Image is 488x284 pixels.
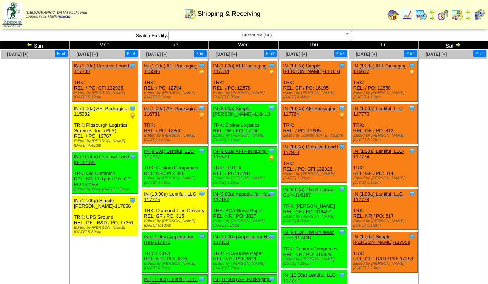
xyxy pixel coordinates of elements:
img: Tooltip [268,147,275,155]
img: home.gif [387,9,399,21]
img: calendarinout.gif [451,9,463,21]
a: IN (10:00a) Appetite for Hea-117168 [213,234,274,245]
span: GlutenFree (GF) [171,31,342,40]
img: calendarblend.gif [437,9,449,21]
img: arrowright.gif [465,15,471,21]
img: PO [338,112,346,119]
div: Edited by [PERSON_NAME] [DATE] 7:25pm [213,262,277,270]
div: TRK: Old Dominion REL: NR 11-1pm / PO: CFI PO 132933 [72,152,138,194]
a: IN (8:00a) The Krusteaz Com-116187 [283,187,334,198]
div: TRK: REL: GF / PO: 16195 [281,61,347,102]
a: (logout) [59,15,71,19]
img: PO [129,112,136,119]
a: IN (1:00a) Lentiful, LLC-117774 [353,148,404,159]
div: TRK: PCA-Boise Paper REL: NR / PO: 3818 [211,232,277,273]
img: arrowright.gif [429,15,435,21]
div: Edited by [PERSON_NAME] [DATE] 2:34pm [144,133,207,142]
div: TRK: Pittsburgh Logistics Services, Inc. (PLS) REL: / PO: 12767 [72,104,138,150]
div: Edited by [PERSON_NAME] [DATE] 5:15pm [353,219,417,228]
a: IN (1:00a) AFI Packaging-117314 [213,63,268,74]
button: Print [473,50,486,57]
a: IN (1:00a) Creative Food In-117933 [283,144,343,155]
div: TRK: REL: NR / PO: 817 [351,189,417,230]
img: PO [268,69,275,77]
img: Tooltip [268,276,275,283]
div: TRK: ECHO REL: NR / PO: 3816 [142,232,208,273]
div: TRK: REL: GF - R&D / PO: 17358 [351,232,417,273]
img: arrowright.gif [455,42,461,48]
div: Edited by [PERSON_NAME] [DATE] 5:07pm [353,133,417,142]
img: Tooltip [198,105,205,112]
div: TRK: REL: / PO: 12860 [142,104,208,144]
div: TRK: REL: / PO: 12905 [281,104,347,140]
span: [DATE] [+] [77,52,98,57]
div: TRK: Custom Companies REL: NR / PO: 319923 [281,228,347,268]
div: Edited by [PERSON_NAME] [DATE] 2:23pm [353,262,417,270]
img: Tooltip [408,190,415,197]
img: zoroco-logo-small.webp [2,2,22,27]
a: IN (1:00a) Lentiful, LLC-117778 [353,191,404,202]
a: IN (1:00a) AFI Packaging-116731 [144,106,199,117]
a: IN (10:00a) Lentiful, LLC-117772 [283,272,337,283]
img: calendarcustomer.gif [473,9,485,21]
img: Tooltip [198,233,205,240]
span: Logged in as Mfuller [26,11,87,19]
div: TRK: Custom Companies REL: NR / PO: 808 [142,147,208,187]
button: Print [334,50,347,57]
img: Tooltip [198,62,205,69]
div: Edited by [PERSON_NAME] [DATE] 6:30pm [283,214,347,223]
img: Tooltip [129,153,136,160]
img: arrowleft.gif [26,42,32,48]
img: Tooltip [338,271,346,278]
a: IN (10:00a) Lentiful, LLC-117775 [144,191,198,202]
span: [DATE] [+] [425,52,447,57]
div: TRK: PCA-Boise Paper REL: NR / PO: 3827 [211,189,277,230]
div: TRK: REL: GF / PO: 814 [351,147,417,187]
img: Tooltip [408,147,415,155]
img: Tooltip [198,147,205,155]
td: Sat [419,41,488,49]
img: Tooltip [408,233,415,240]
img: Tooltip [129,62,136,69]
img: Tooltip [338,105,346,112]
div: Edited by [PERSON_NAME] [DATE] 5:11pm [353,176,417,185]
a: IN (1:00a) Simple [PERSON_NAME]-117859 [353,234,410,245]
div: TRK: REL: / PO: 12878 [211,61,277,102]
a: [DATE] [+] [356,52,377,57]
span: [DATE] [+] [146,52,167,57]
img: Tooltip [338,228,346,236]
img: line_graph.gif [401,9,413,21]
td: Sun [0,41,70,49]
a: IN (11:00a) Appetite for Hea-117172 [144,234,193,245]
div: TRK: Zipline Logistics REL: GF / PO: 17160 [211,104,277,144]
span: [DATE] [+] [286,52,307,57]
img: Tooltip [408,105,415,112]
a: IN (8:00a) Simple [PERSON_NAME]-116413 [213,106,270,117]
a: IN (1:00a) Creative Food In-117708 [74,63,134,74]
a: IN (9:00a) AFI Packaging-115382 [74,106,129,117]
a: IN (9:00a) Appetite for Hea-117167 [213,191,272,202]
div: Edited by [PERSON_NAME] [DATE] 4:50pm [144,262,207,270]
img: Tooltip [129,105,136,112]
div: Edited by [PERSON_NAME] [DATE] 7:29pm [283,257,347,266]
img: Tooltip [198,190,205,197]
div: TRK: REL: / PO: 12794 [142,61,208,102]
div: TRK: LODEX REL: / PO: 12781 [211,147,277,187]
div: TRK: REL: GF / PO: 812 [351,104,417,144]
img: arrowleft.gif [465,9,471,15]
img: Tooltip [198,276,205,283]
a: [DATE] [+] [216,52,237,57]
span: Shipping & Receiving [198,10,261,18]
td: Fri [349,41,418,49]
a: IN (12:00p) Simple [PERSON_NAME]-117856 [74,198,131,209]
button: Print [55,50,68,57]
img: Tooltip [338,62,346,69]
a: [DATE] [+] [7,52,28,57]
a: IN (1:00a) Simple [PERSON_NAME]-110110 [283,63,340,74]
a: IN (1:00a) AFI Packaging-117764 [283,106,338,117]
img: Tooltip [268,190,275,197]
div: TRK: REL: / PO: CFI 132926 [281,142,347,183]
